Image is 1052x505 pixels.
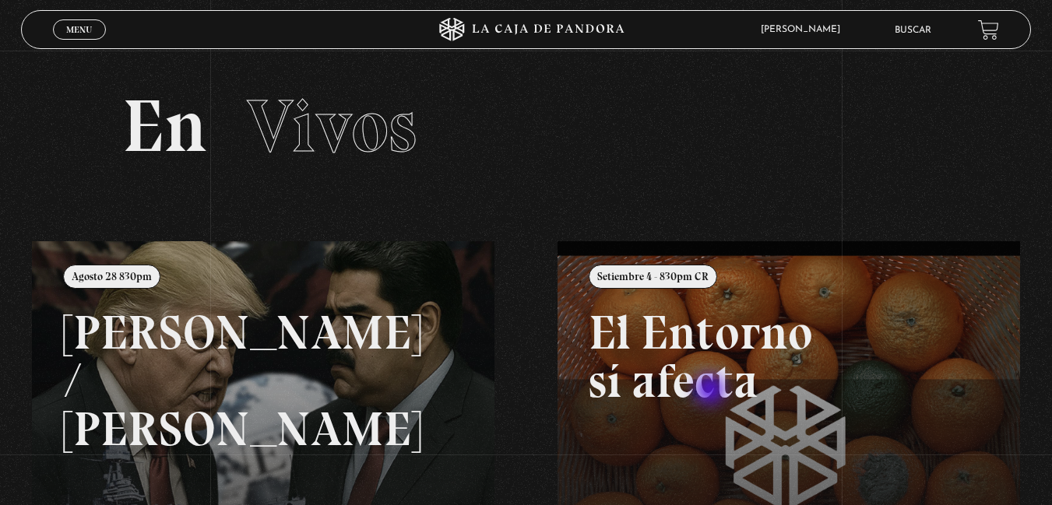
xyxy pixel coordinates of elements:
span: Cerrar [61,38,97,49]
h2: En [122,89,931,163]
span: Vivos [247,82,417,170]
span: [PERSON_NAME] [753,25,856,34]
a: Buscar [895,26,931,35]
a: View your shopping cart [978,19,999,40]
span: Menu [66,25,92,34]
